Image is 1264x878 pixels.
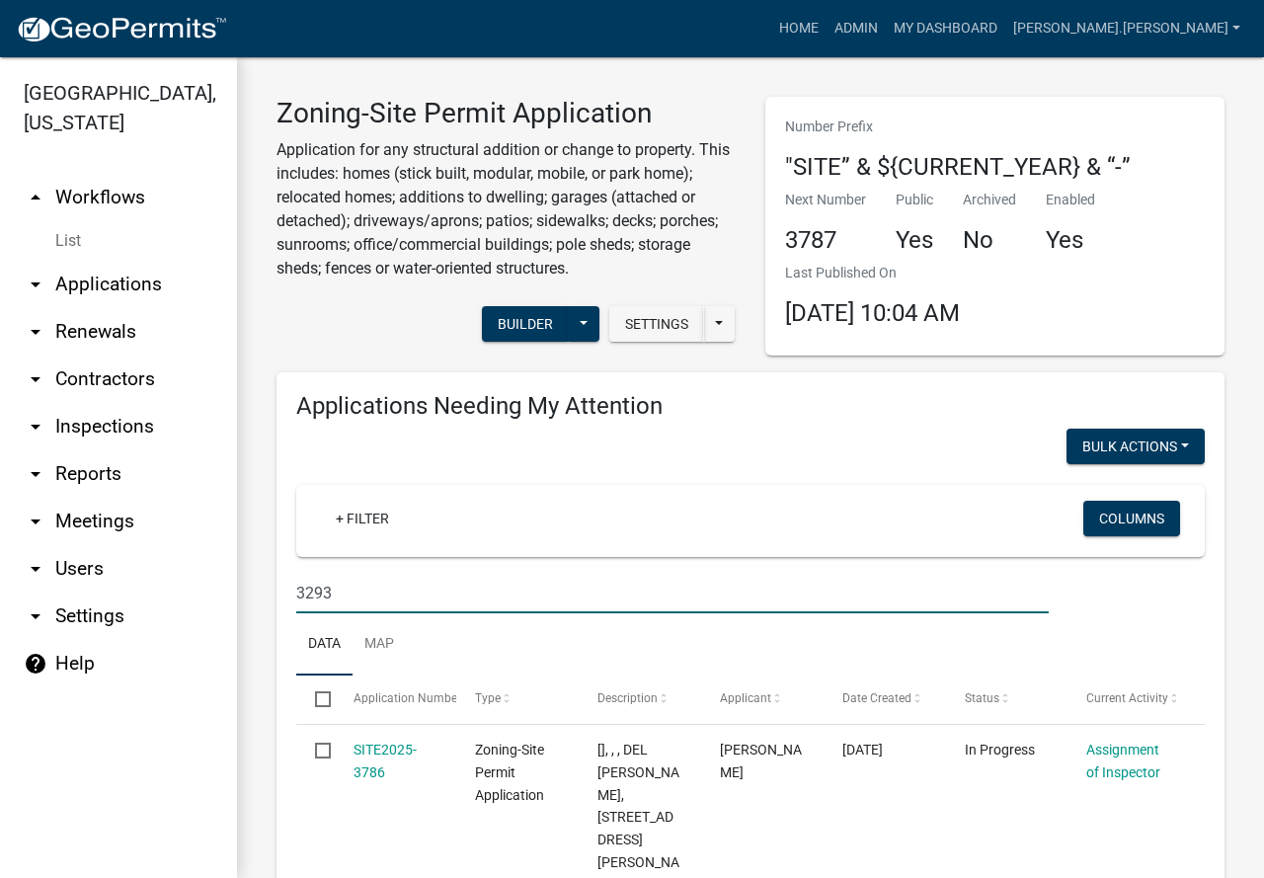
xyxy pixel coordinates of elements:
datatable-header-cell: Status [945,676,1067,723]
span: Description [597,691,658,705]
a: Admin [827,10,886,47]
h4: Yes [1046,226,1095,255]
span: Current Activity [1086,691,1168,705]
a: Assignment of Inspector [1086,742,1160,780]
h4: Applications Needing My Attention [296,392,1205,421]
datatable-header-cell: Current Activity [1067,676,1190,723]
h4: Yes [896,226,933,255]
h4: 3787 [785,226,866,255]
a: Map [353,613,406,677]
i: arrow_drop_down [24,415,47,439]
datatable-header-cell: Application Number [334,676,456,723]
input: Search for applications [296,573,1049,613]
span: Application Number [354,691,461,705]
datatable-header-cell: Type [456,676,579,723]
button: Columns [1083,501,1180,536]
h4: "SITE” & ${CURRENT_YEAR} & “-” [785,153,1131,182]
button: Bulk Actions [1066,429,1205,464]
span: Applicant [720,691,771,705]
datatable-header-cell: Description [579,676,701,723]
span: Zoning-Site Permit Application [475,742,544,803]
a: Home [771,10,827,47]
a: My Dashboard [886,10,1005,47]
button: Settings [609,306,704,342]
span: Date Created [842,691,911,705]
p: Enabled [1046,190,1095,210]
i: arrow_drop_down [24,320,47,344]
span: Status [965,691,999,705]
a: [PERSON_NAME].[PERSON_NAME] [1005,10,1248,47]
span: Chris Jasken [720,742,802,780]
span: In Progress [965,742,1035,758]
p: Application for any structural addition or change to property. This includes: homes (stick built,... [276,138,736,280]
a: Data [296,613,353,677]
i: help [24,652,47,676]
span: [DATE] 10:04 AM [785,299,960,327]
i: arrow_drop_down [24,557,47,581]
i: arrow_drop_down [24,462,47,486]
datatable-header-cell: Select [296,676,334,723]
h4: No [963,226,1016,255]
datatable-header-cell: Applicant [701,676,824,723]
p: Last Published On [785,263,960,283]
datatable-header-cell: Date Created [824,676,946,723]
h3: Zoning-Site Permit Application [276,97,736,130]
i: arrow_drop_down [24,367,47,391]
p: Next Number [785,190,866,210]
i: arrow_drop_down [24,510,47,533]
a: SITE2025-3786 [354,742,417,780]
i: arrow_drop_down [24,273,47,296]
p: Archived [963,190,1016,210]
a: + Filter [320,501,405,536]
p: Public [896,190,933,210]
button: Builder [482,306,569,342]
span: Type [475,691,501,705]
i: arrow_drop_up [24,186,47,209]
span: 08/08/2025 [842,742,883,758]
p: Number Prefix [785,117,1131,137]
i: arrow_drop_down [24,604,47,628]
